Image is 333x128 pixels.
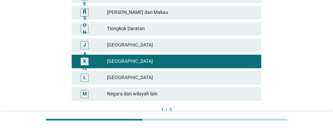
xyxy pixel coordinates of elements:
font: Tiongkok Daratan [107,26,145,31]
font: [GEOGRAPHIC_DATA] [107,42,153,48]
font: [GEOGRAPHIC_DATA] [107,75,153,80]
font: Negara dan wilayah lain [107,91,158,96]
font: [PERSON_NAME] dan Makau [107,10,168,15]
font: L [83,75,86,80]
font: K [83,58,86,64]
font: [GEOGRAPHIC_DATA] [107,58,153,64]
font: M [83,91,87,96]
font: J [83,42,86,48]
font: 1 / 3 [161,107,172,113]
